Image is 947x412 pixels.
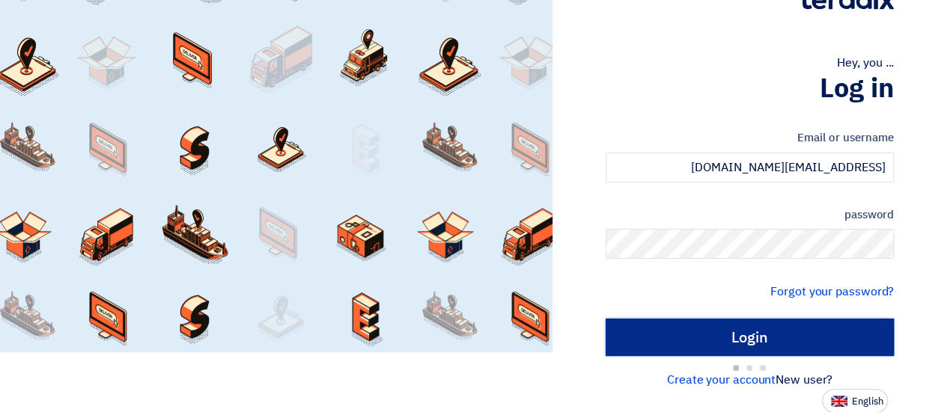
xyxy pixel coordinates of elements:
[837,54,894,72] font: Hey, you ...
[831,396,847,407] img: en-US.png
[667,371,776,389] a: Create your account
[852,394,883,408] font: English
[770,283,894,301] a: Forgot your password?
[606,153,894,182] input: Enter your work email or username...
[820,68,894,108] font: Log in
[776,371,832,389] font: New user?
[606,319,894,356] input: Login
[844,206,894,223] font: password
[797,129,894,146] font: Email or username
